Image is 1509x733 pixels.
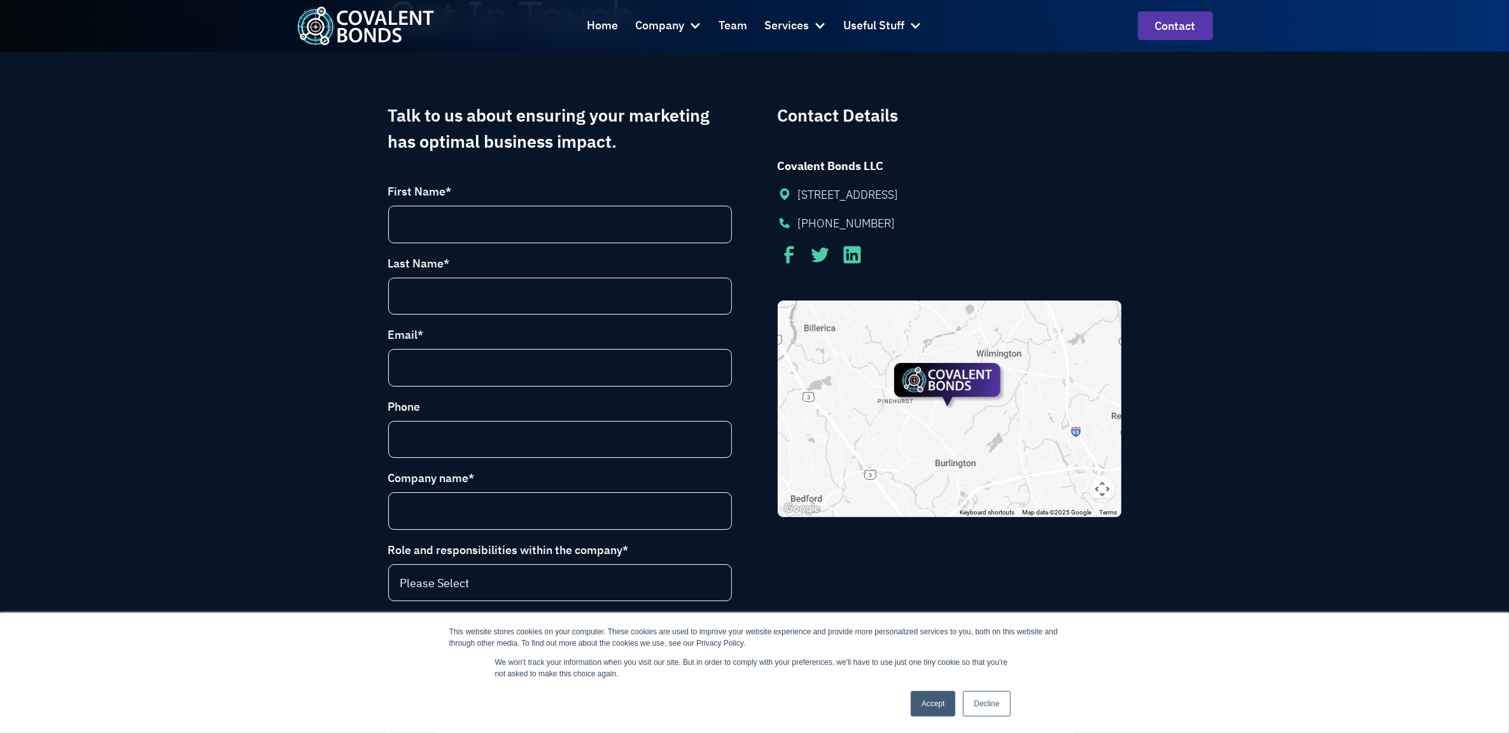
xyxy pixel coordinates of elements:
a: Terms [1100,509,1118,516]
a: Twitter [809,243,832,266]
span: Phone [388,399,421,414]
p: We won't track your information when you visit our site. But in order to comply with your prefere... [495,657,1014,680]
a: Open this area in Google Maps (opens a new window) [781,501,823,517]
a: home [297,6,434,45]
span: Last Name [388,256,444,271]
div: Company [636,9,702,43]
button: Keyboard shortcuts [960,508,1015,517]
span: Company name [388,471,469,485]
a: Decline [963,691,1010,716]
span: Email [388,327,418,342]
div: Team [719,17,748,35]
div: [PHONE_NUMBER] [797,215,895,232]
a: Home [587,9,619,43]
iframe: Chat Widget [1320,595,1509,733]
div: This website stores cookies on your computer. These cookies are used to improve your website expe... [449,626,1060,649]
strong: Covalent Bonds LLC [778,159,884,173]
a: Accept [911,691,956,716]
div: Covalent Bonds [889,358,1011,414]
a: Linkedin [841,243,864,266]
div: Useful Stuff [844,17,905,35]
div: Home [587,17,619,35]
img: Google [781,501,823,517]
div: Company [636,17,685,35]
span: First Name [388,184,446,199]
span: Role and responsibilities within the company [388,543,623,557]
div: Services [765,17,810,35]
a: [PHONE_NUMBER] [778,215,899,232]
span: Map data ©2025 Google [1023,509,1092,516]
img: Covalent Bonds White / Teal Logo [297,6,434,45]
a: facebook [778,243,801,266]
div: Services [765,9,827,43]
div: [STREET_ADDRESS] [797,186,898,203]
div: Contact Details [778,103,899,129]
div: Talk to us about ensuring your marketing has optimal business impact. [388,103,732,154]
button: Map camera controls [1090,476,1115,502]
a: Team [719,9,748,43]
div: Useful Stuff [844,9,922,43]
a: contact [1138,11,1213,40]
